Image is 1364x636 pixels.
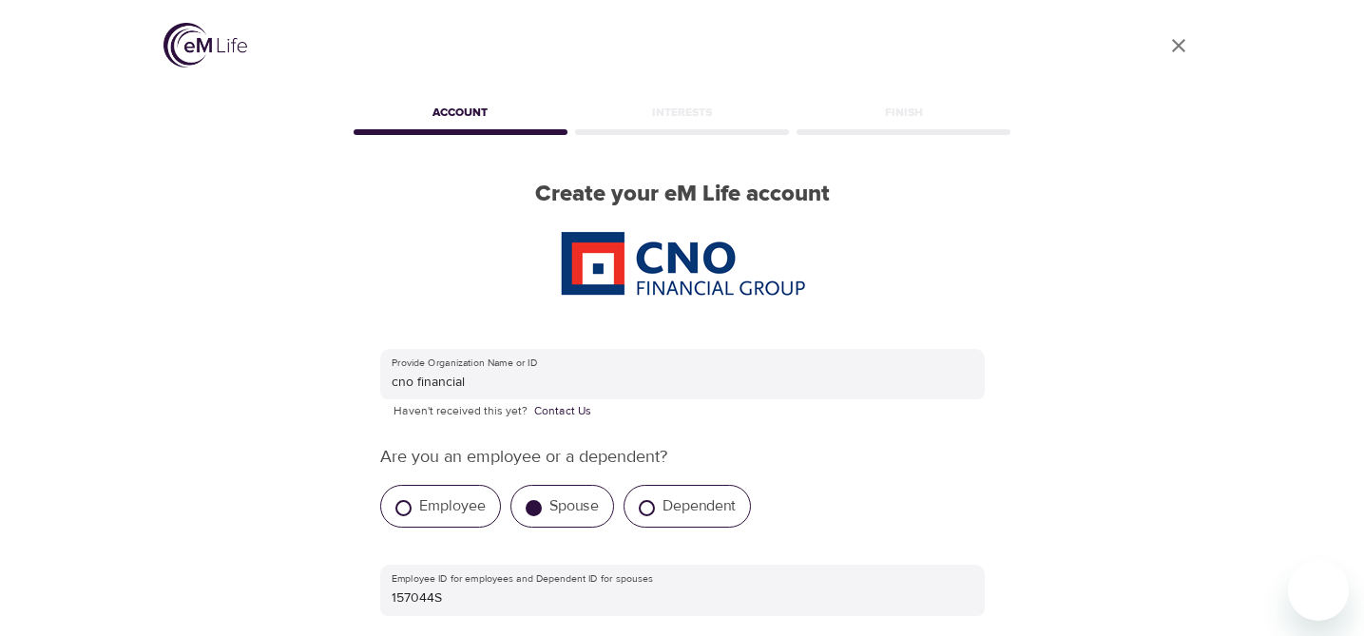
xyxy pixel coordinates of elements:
[394,402,971,421] p: Haven't received this yet?
[380,444,985,470] p: Are you an employee or a dependent?
[549,496,599,515] label: Spouse
[1156,23,1201,68] a: close
[560,231,805,296] img: CNO%20logo.png
[163,23,247,67] img: logo
[534,402,591,421] a: Contact Us
[663,496,736,515] label: Dependent
[419,496,486,515] label: Employee
[1288,560,1349,621] iframe: Button to launch messaging window
[350,181,1015,208] h2: Create your eM Life account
